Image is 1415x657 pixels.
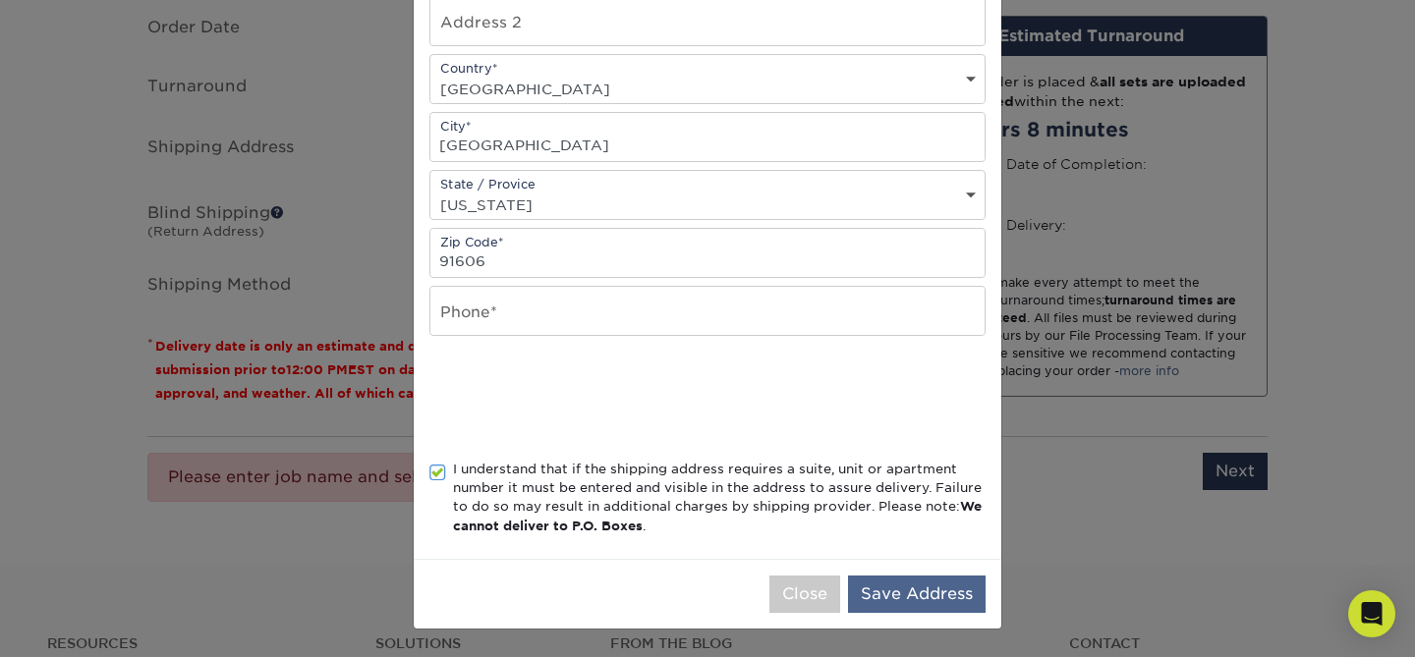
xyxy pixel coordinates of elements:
[453,460,986,536] div: I understand that if the shipping address requires a suite, unit or apartment number it must be e...
[848,575,986,613] button: Save Address
[453,499,982,532] b: We cannot deliver to P.O. Boxes
[1348,590,1395,637] div: Open Intercom Messenger
[429,359,728,436] iframe: reCAPTCHA
[769,575,840,613] button: Close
